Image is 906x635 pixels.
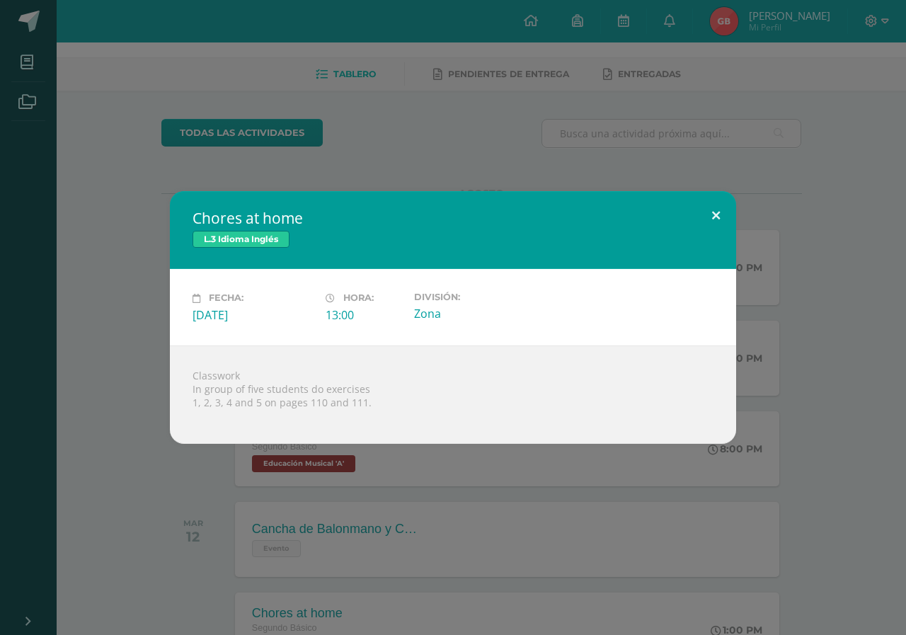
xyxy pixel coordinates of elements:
span: Hora: [343,293,374,304]
div: Classwork In group of five students do exercises 1, 2, 3, 4 and 5 on pages 110 and 111. [170,345,736,444]
div: [DATE] [193,307,314,323]
button: Close (Esc) [696,191,736,239]
span: Fecha: [209,293,243,304]
h2: Chores at home [193,208,713,228]
div: Zona [414,306,536,321]
span: L.3 Idioma Inglés [193,231,289,248]
div: 13:00 [326,307,403,323]
label: División: [414,292,536,302]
